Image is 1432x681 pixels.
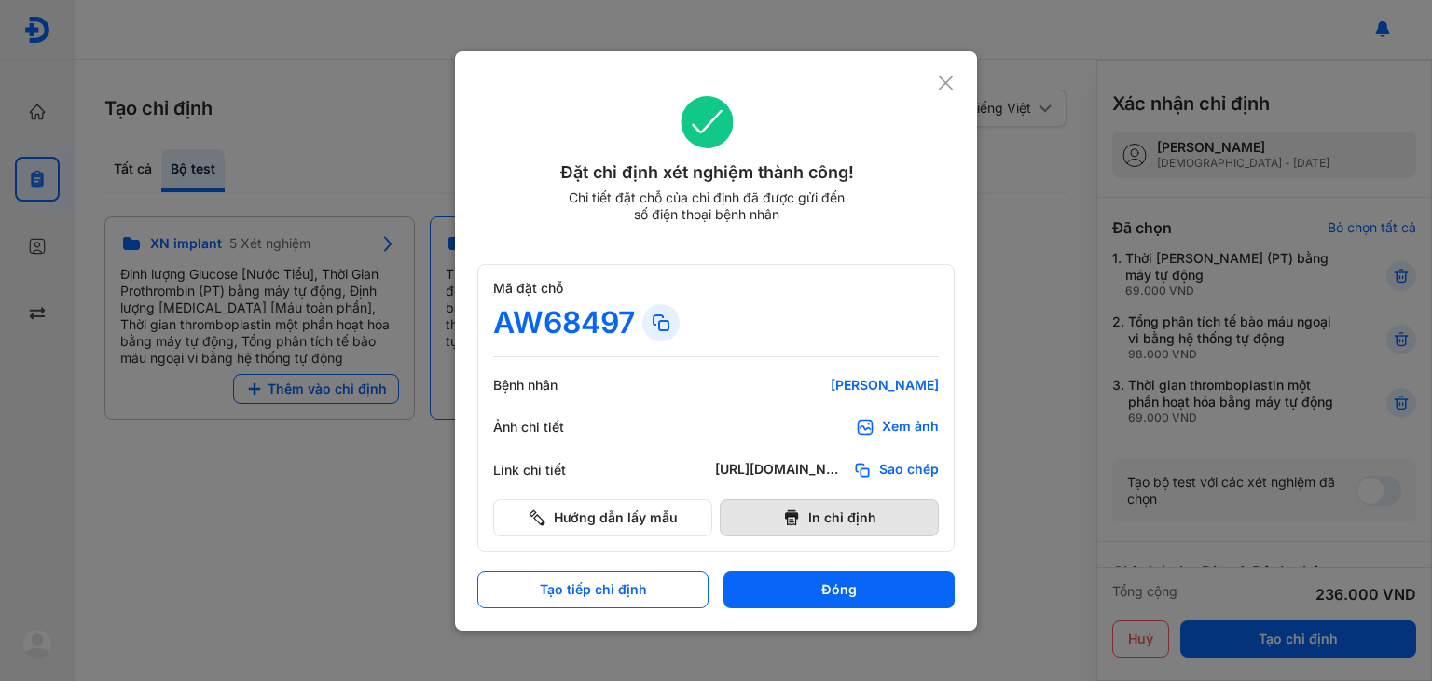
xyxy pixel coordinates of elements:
div: AW68497 [493,304,635,341]
div: [PERSON_NAME] [715,377,939,394]
button: In chỉ định [720,499,939,536]
button: Tạo tiếp chỉ định [477,571,709,608]
button: Hướng dẫn lấy mẫu [493,499,712,536]
div: Bệnh nhân [493,377,605,394]
div: Xem ảnh [882,418,939,437]
div: Đặt chỉ định xét nghiệm thành công! [477,160,937,186]
div: Mã đặt chỗ [493,280,939,297]
div: [URL][DOMAIN_NAME] [715,461,846,479]
div: Chi tiết đặt chỗ của chỉ định đã được gửi đến số điện thoại bệnh nhân [560,189,853,223]
span: Sao chép [879,461,939,479]
button: Đóng [723,571,955,608]
div: Ảnh chi tiết [493,419,605,436]
div: Link chi tiết [493,462,605,479]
